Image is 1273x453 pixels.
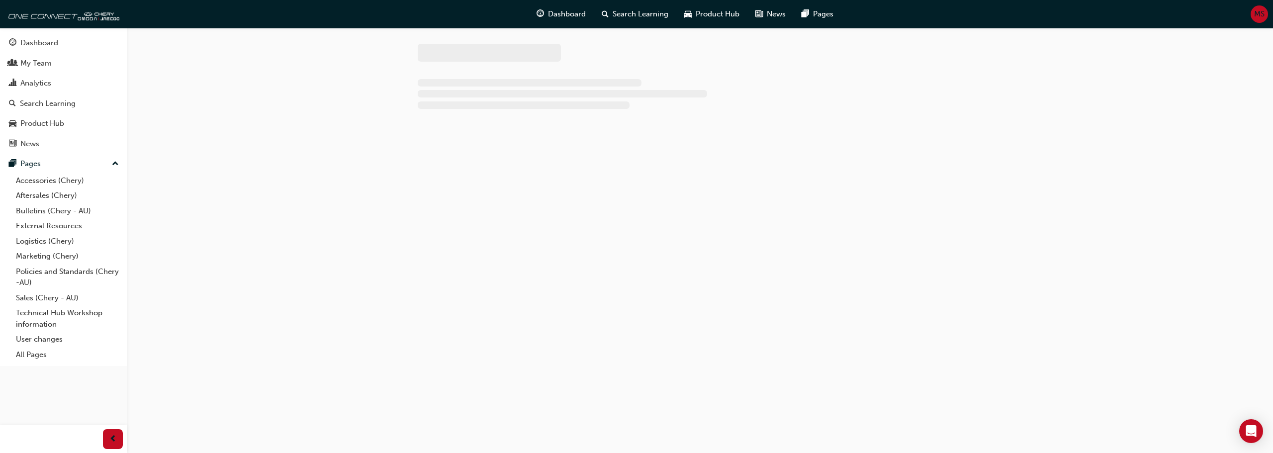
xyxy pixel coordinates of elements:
[12,234,123,249] a: Logistics (Chery)
[548,8,586,20] span: Dashboard
[9,119,16,128] span: car-icon
[9,140,16,149] span: news-icon
[20,37,58,49] div: Dashboard
[4,155,123,173] button: Pages
[12,347,123,362] a: All Pages
[20,138,39,150] div: News
[12,203,123,219] a: Bulletins (Chery - AU)
[4,94,123,113] a: Search Learning
[4,74,123,92] a: Analytics
[12,264,123,290] a: Policies and Standards (Chery -AU)
[4,135,123,153] a: News
[12,188,123,203] a: Aftersales (Chery)
[1239,419,1263,443] div: Open Intercom Messenger
[613,8,668,20] span: Search Learning
[747,4,794,24] a: news-iconNews
[12,305,123,332] a: Technical Hub Workshop information
[9,160,16,169] span: pages-icon
[20,118,64,129] div: Product Hub
[12,332,123,347] a: User changes
[767,8,786,20] span: News
[12,173,123,188] a: Accessories (Chery)
[4,32,123,155] button: DashboardMy TeamAnalyticsSearch LearningProduct HubNews
[9,39,16,48] span: guage-icon
[4,34,123,52] a: Dashboard
[755,8,763,20] span: news-icon
[4,54,123,73] a: My Team
[20,78,51,89] div: Analytics
[112,158,119,171] span: up-icon
[594,4,676,24] a: search-iconSearch Learning
[696,8,739,20] span: Product Hub
[684,8,692,20] span: car-icon
[1251,5,1268,23] button: MS
[12,218,123,234] a: External Resources
[5,4,119,24] img: oneconnect
[4,114,123,133] a: Product Hub
[12,249,123,264] a: Marketing (Chery)
[794,4,841,24] a: pages-iconPages
[813,8,833,20] span: Pages
[109,433,117,446] span: prev-icon
[9,99,16,108] span: search-icon
[12,290,123,306] a: Sales (Chery - AU)
[20,58,52,69] div: My Team
[602,8,609,20] span: search-icon
[529,4,594,24] a: guage-iconDashboard
[9,59,16,68] span: people-icon
[1254,8,1265,20] span: MS
[802,8,809,20] span: pages-icon
[676,4,747,24] a: car-iconProduct Hub
[20,158,41,170] div: Pages
[9,79,16,88] span: chart-icon
[537,8,544,20] span: guage-icon
[20,98,76,109] div: Search Learning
